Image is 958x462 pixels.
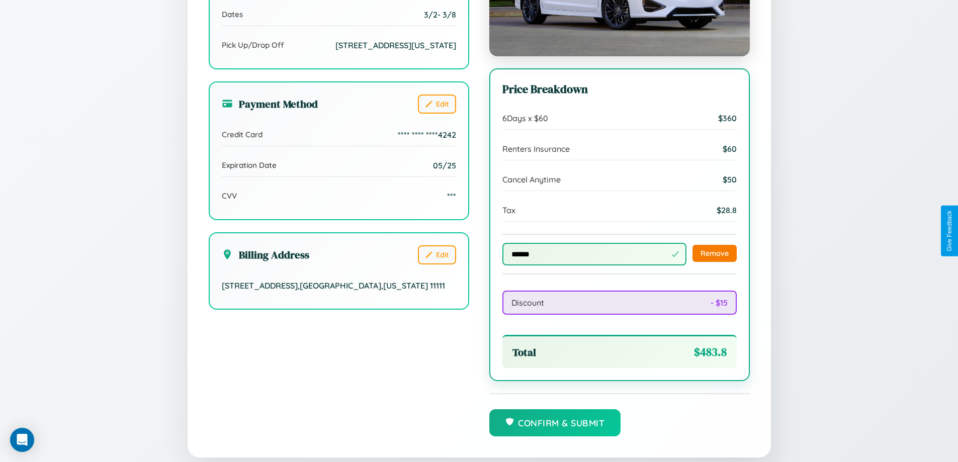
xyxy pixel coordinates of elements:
[222,97,318,111] h3: Payment Method
[502,113,548,123] span: 6 Days x $ 60
[222,160,277,170] span: Expiration Date
[502,144,570,154] span: Renters Insurance
[222,40,284,50] span: Pick Up/Drop Off
[502,174,561,184] span: Cancel Anytime
[502,81,737,97] h3: Price Breakdown
[418,245,456,264] button: Edit
[418,95,456,114] button: Edit
[222,10,243,19] span: Dates
[694,344,727,360] span: $ 483.8
[489,409,621,436] button: Confirm & Submit
[723,144,737,154] span: $ 60
[424,10,456,20] span: 3 / 2 - 3 / 8
[511,298,544,308] span: Discount
[723,174,737,184] span: $ 50
[512,345,536,359] span: Total
[502,205,515,215] span: Tax
[946,211,953,251] div: Give Feedback
[718,113,737,123] span: $ 360
[692,245,737,262] button: Remove
[10,428,34,452] div: Open Intercom Messenger
[222,130,263,139] span: Credit Card
[335,40,456,50] span: [STREET_ADDRESS][US_STATE]
[222,247,309,262] h3: Billing Address
[717,205,737,215] span: $ 28.8
[433,160,456,170] span: 05/25
[711,298,728,308] span: - $ 15
[222,191,237,201] span: CVV
[222,281,445,291] span: [STREET_ADDRESS] , [GEOGRAPHIC_DATA] , [US_STATE] 11111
